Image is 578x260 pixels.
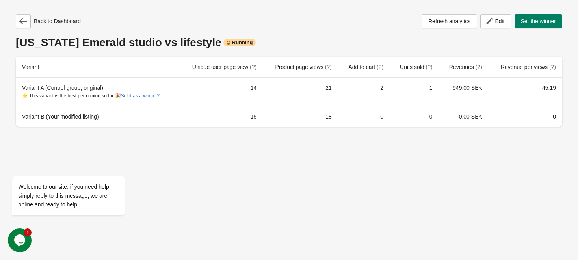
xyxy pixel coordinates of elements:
[223,39,256,46] div: Running
[22,84,173,100] div: Variant A (Control group, original)
[489,78,562,106] td: 45.19
[325,64,332,70] span: (?)
[121,93,160,98] button: Set it as a winner?
[275,64,332,70] span: Product page views
[476,64,482,70] span: (?)
[439,106,489,127] td: 0.00 SEK
[449,64,482,70] span: Revenues
[480,14,511,28] button: Edit
[489,106,562,127] td: 0
[22,92,173,100] div: ⭐ This variant is the best performing so far 🎉
[192,64,256,70] span: Unique user page view
[348,64,383,70] span: Add to cart
[501,64,556,70] span: Revenue per views
[521,18,556,24] span: Set the winner
[390,78,439,106] td: 1
[179,78,263,106] td: 14
[179,106,263,127] td: 15
[439,78,489,106] td: 949.00 SEK
[400,64,432,70] span: Units sold
[377,64,383,70] span: (?)
[8,228,33,252] iframe: chat widget
[16,36,562,49] div: [US_STATE] Emerald studio vs lifestyle
[338,78,390,106] td: 2
[549,64,556,70] span: (?)
[8,105,150,225] iframe: chat widget
[338,106,390,127] td: 0
[263,106,338,127] td: 18
[250,64,256,70] span: (?)
[422,14,477,28] button: Refresh analytics
[428,18,470,24] span: Refresh analytics
[390,106,439,127] td: 0
[16,57,179,78] th: Variant
[16,14,81,28] div: Back to Dashboard
[426,64,432,70] span: (?)
[263,78,338,106] td: 21
[495,18,504,24] span: Edit
[515,14,563,28] button: Set the winner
